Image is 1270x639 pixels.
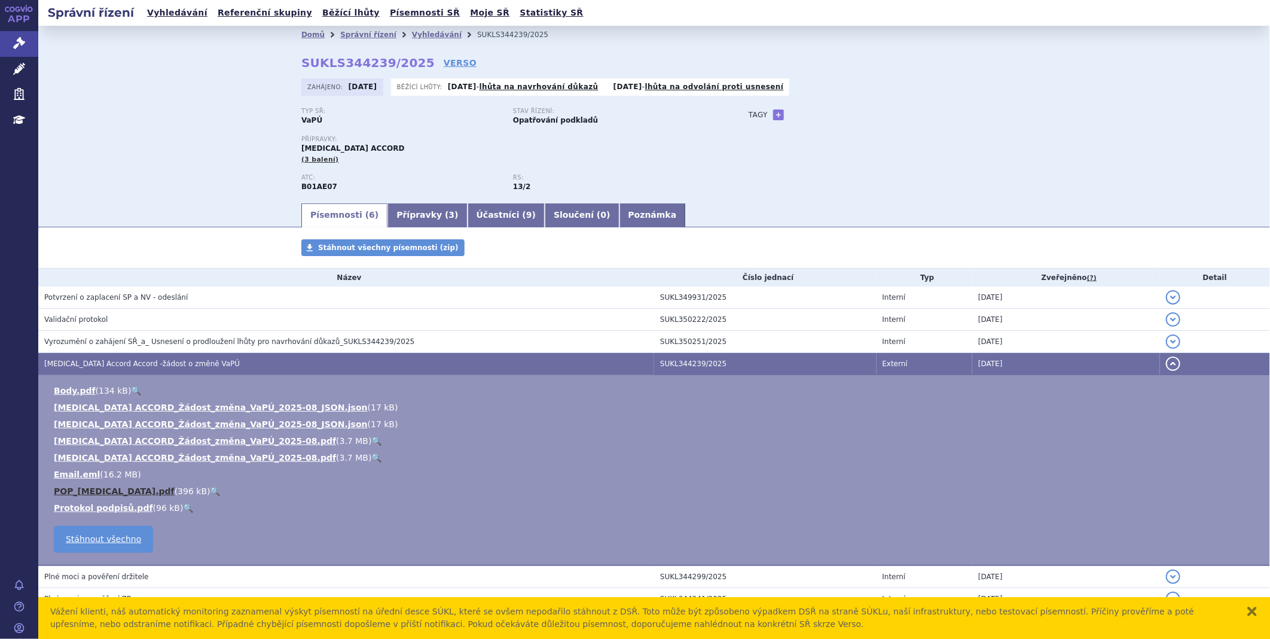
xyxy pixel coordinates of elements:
p: - [448,82,599,92]
th: Detail [1160,269,1270,287]
button: detail [1166,312,1180,327]
a: Email.eml [54,470,100,479]
td: SUKL349931/2025 [654,287,877,309]
a: [MEDICAL_DATA] ACCORD_Žádost_změna_VaPÚ_2025-08.pdf [54,436,336,446]
a: Body.pdf [54,386,96,395]
span: 96 kB [156,503,180,513]
a: [MEDICAL_DATA] ACCORD_Žádost_změna_VaPÚ_2025-08_JSON.json [54,419,368,429]
button: detail [1166,290,1180,305]
a: lhůta na navrhování důkazů [480,83,599,91]
span: Interní [883,293,906,302]
td: SUKL350251/2025 [654,331,877,353]
td: SUKL344239/2025 [654,353,877,375]
strong: [DATE] [448,83,477,91]
a: POP_[MEDICAL_DATA].pdf [54,486,175,496]
li: ( ) [54,401,1258,413]
a: 🔍 [372,436,382,446]
a: 🔍 [372,453,382,462]
a: Poznámka [619,203,686,227]
a: 🔍 [183,503,193,513]
li: ( ) [54,435,1258,447]
td: [DATE] [972,565,1160,588]
strong: [DATE] [349,83,377,91]
a: Písemnosti (6) [301,203,387,227]
strong: DABIGATRAN-ETEXILÁT [301,182,337,191]
div: Vážení klienti, náš automatický monitoring zaznamenal výskyt písemností na úřední desce SÚKL, kte... [50,605,1234,631]
span: 6 [369,210,375,220]
a: VERSO [444,57,477,69]
span: 0 [600,210,606,220]
a: Správní řízení [340,31,396,39]
a: Přípravky (3) [387,203,467,227]
span: 396 kB [178,486,207,496]
h3: Tagy [749,108,768,122]
span: Externí [883,360,908,368]
span: Interní [883,573,906,581]
a: Vyhledávání [412,31,462,39]
span: Validační protokol [44,315,108,324]
a: 🔍 [131,386,141,395]
span: Stáhnout všechny písemnosti (zip) [318,244,459,252]
a: Písemnosti SŘ [386,5,463,21]
span: 17 kB [371,403,395,412]
p: Typ SŘ: [301,108,501,115]
strong: [DATE] [613,83,642,91]
button: zavřít [1246,605,1258,617]
a: Stáhnout všechny písemnosti (zip) [301,239,465,256]
a: Moje SŘ [466,5,513,21]
a: Vyhledávání [144,5,211,21]
span: 16.2 MB [103,470,138,479]
span: 3 [449,210,455,220]
abbr: (?) [1087,274,1097,282]
a: Domů [301,31,325,39]
td: [DATE] [972,331,1160,353]
a: + [773,109,784,120]
td: [DATE] [972,588,1160,610]
li: ( ) [54,452,1258,464]
li: ( ) [54,385,1258,397]
p: Přípravky: [301,136,725,143]
span: Plné moci a pověření ZP [44,595,131,603]
th: Typ [877,269,973,287]
span: 17 kB [371,419,395,429]
td: [DATE] [972,353,1160,375]
th: Číslo jednací [654,269,877,287]
span: Potvrzení o zaplacení SP a NV - odeslání [44,293,188,302]
td: [DATE] [972,287,1160,309]
span: 9 [526,210,532,220]
p: RS: [513,174,713,181]
span: 134 kB [99,386,128,395]
a: Účastníci (9) [468,203,545,227]
strong: VaPÚ [301,116,322,124]
button: detail [1166,592,1180,606]
a: Protokol podpisů.pdf [54,503,153,513]
span: Interní [883,337,906,346]
a: [MEDICAL_DATA] ACCORD_Žádost_změna_VaPÚ_2025-08_JSON.json [54,403,368,412]
button: detail [1166,570,1180,584]
a: Statistiky SŘ [516,5,587,21]
a: 🔍 [210,486,221,496]
span: Interní [883,315,906,324]
a: Referenční skupiny [214,5,316,21]
li: SUKLS344239/2025 [477,26,564,44]
p: Stav řízení: [513,108,713,115]
p: - [613,82,784,92]
strong: Opatřování podkladů [513,116,598,124]
li: ( ) [54,468,1258,480]
span: 3.7 MB [340,436,368,446]
th: Název [38,269,654,287]
span: 3.7 MB [340,453,368,462]
td: SUKL344241/2025 [654,588,877,610]
a: [MEDICAL_DATA] ACCORD_Žádost_změna_VaPÚ_2025-08.pdf [54,453,336,462]
button: detail [1166,357,1180,371]
span: Dabigatran Etexilate Accord Accord -žádost o změně VaPÚ [44,360,240,368]
td: SUKL350222/2025 [654,309,877,331]
span: Běžící lhůty: [397,82,445,92]
span: Plné moci a pověření držitele [44,573,149,581]
li: ( ) [54,485,1258,497]
span: [MEDICAL_DATA] ACCORD [301,144,405,153]
a: Běžící lhůty [319,5,383,21]
a: Sloučení (0) [545,203,619,227]
li: ( ) [54,418,1258,430]
strong: léčiva k terapii nebo k profylaxi tromboembolických onemocnění, přímé inhibitory faktoru Xa a tro... [513,182,530,191]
